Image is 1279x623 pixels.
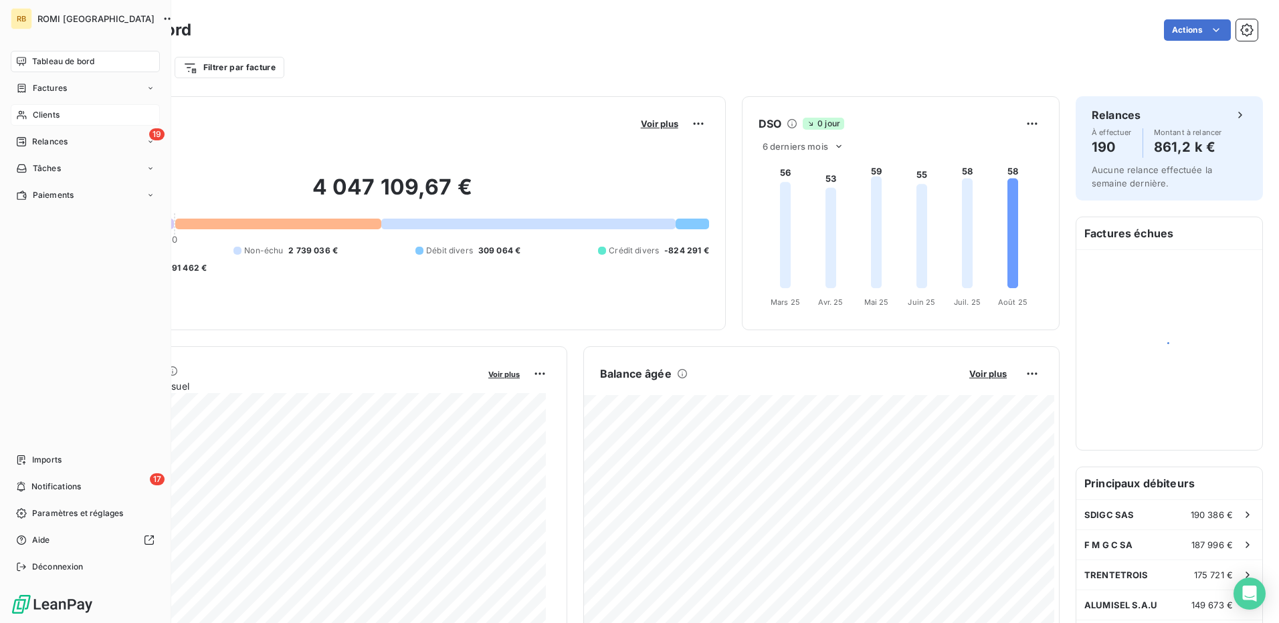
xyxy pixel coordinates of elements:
[150,473,165,485] span: 17
[1092,136,1132,158] h4: 190
[172,234,177,245] span: 0
[32,534,50,546] span: Aide
[965,368,1011,380] button: Voir plus
[32,507,123,519] span: Paramètres et réglages
[244,245,283,257] span: Non-échu
[11,131,160,152] a: 19Relances
[1076,217,1262,249] h6: Factures échues
[1084,539,1133,550] span: F M G C SA
[969,368,1007,379] span: Voir plus
[609,245,659,257] span: Crédit divers
[11,158,160,179] a: Tâches
[76,174,709,214] h2: 4 047 109,67 €
[1164,19,1231,41] button: Actions
[31,481,81,493] span: Notifications
[1191,539,1233,550] span: 187 996 €
[11,78,160,99] a: Factures
[488,370,520,379] span: Voir plus
[763,141,828,152] span: 6 derniers mois
[908,297,935,307] tspan: Juin 25
[1234,578,1266,610] div: Open Intercom Messenger
[32,55,94,68] span: Tableau de bord
[32,454,62,466] span: Imports
[864,297,888,307] tspan: Mai 25
[1154,136,1222,158] h4: 861,2 k €
[149,128,165,140] span: 19
[771,297,800,307] tspan: Mars 25
[11,449,160,471] a: Imports
[11,594,94,615] img: Logo LeanPay
[478,245,520,257] span: 309 064 €
[641,118,678,129] span: Voir plus
[1191,600,1233,610] span: 149 673 €
[1154,128,1222,136] span: Montant à relancer
[637,118,682,130] button: Voir plus
[1194,570,1233,580] span: 175 721 €
[1084,600,1157,610] span: ALUMISEL S.A.U
[11,529,160,551] a: Aide
[600,366,672,382] h6: Balance âgée
[998,297,1027,307] tspan: Août 25
[76,379,479,393] span: Chiffre d'affaires mensuel
[288,245,338,257] span: 2 739 036 €
[803,118,844,130] span: 0 jour
[32,561,84,573] span: Déconnexion
[664,245,709,257] span: -824 291 €
[32,136,68,148] span: Relances
[1092,164,1212,189] span: Aucune relance effectuée la semaine dernière.
[1076,467,1262,499] h6: Principaux débiteurs
[426,245,473,257] span: Débit divers
[175,57,284,78] button: Filtrer par facture
[33,189,74,201] span: Paiements
[11,8,32,29] div: RB
[1092,107,1141,123] h6: Relances
[1084,509,1134,520] span: SDIGC SAS
[33,109,60,121] span: Clients
[33,162,61,174] span: Tâches
[11,51,160,72] a: Tableau de bord
[484,368,524,380] button: Voir plus
[759,116,781,132] h6: DSO
[954,297,981,307] tspan: Juil. 25
[33,82,67,94] span: Factures
[37,13,155,24] span: ROMI [GEOGRAPHIC_DATA]
[818,297,843,307] tspan: Avr. 25
[168,262,207,274] span: -91 462 €
[1092,128,1132,136] span: À effectuer
[11,503,160,524] a: Paramètres et réglages
[1084,570,1149,580] span: TRENTETROIS
[11,184,160,206] a: Paiements
[11,104,160,126] a: Clients
[1191,509,1233,520] span: 190 386 €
